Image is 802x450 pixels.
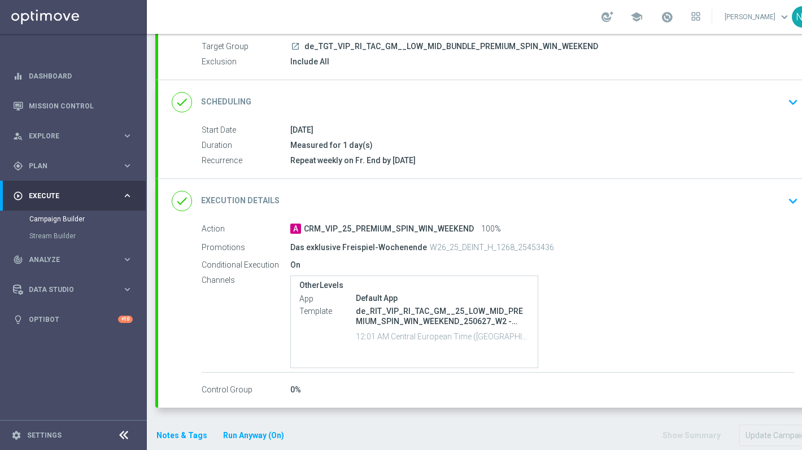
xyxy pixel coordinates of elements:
div: Explore [13,131,122,141]
label: Duration [202,141,290,151]
label: Conditional Execution [202,260,290,270]
button: Data Studio keyboard_arrow_right [12,285,133,294]
button: play_circle_outline Execute keyboard_arrow_right [12,191,133,200]
button: track_changes Analyze keyboard_arrow_right [12,255,133,264]
a: [PERSON_NAME]keyboard_arrow_down [723,8,792,25]
p: Das exklusive Freispiel-Wochenende [290,242,427,252]
span: Plan [29,163,122,169]
i: keyboard_arrow_right [122,130,133,141]
div: Dashboard [13,61,133,91]
i: done [172,92,192,112]
button: person_search Explore keyboard_arrow_right [12,132,133,141]
a: Optibot [29,304,118,334]
i: keyboard_arrow_right [122,254,133,265]
div: Execute [13,191,122,201]
label: Template [299,306,356,316]
a: Campaign Builder [29,215,117,224]
i: launch [291,42,300,51]
div: Repeat weekly on Fr. End by [DATE] [290,155,794,166]
label: OtherLevels [299,281,529,290]
i: keyboard_arrow_down [784,94,801,111]
div: Default App [356,292,529,304]
label: Start Date [202,125,290,136]
button: equalizer Dashboard [12,72,133,81]
a: Dashboard [29,61,133,91]
div: Stream Builder [29,228,146,244]
span: Explore [29,133,122,139]
span: school [630,11,643,23]
i: equalizer [13,71,23,81]
label: Action [202,224,290,234]
span: Data Studio [29,286,122,293]
h2: Scheduling [201,97,251,107]
span: CRM_VIP_25_PREMIUM_SPIN_WIN_WEEKEND [304,224,474,234]
div: [DATE] [290,124,794,136]
span: Execute [29,193,122,199]
i: lightbulb [13,314,23,325]
a: Settings [27,432,62,439]
i: person_search [13,131,23,141]
i: settings [11,430,21,440]
button: Notes & Tags [155,429,208,443]
i: keyboard_arrow_right [122,190,133,201]
p: 12:01 AM Central European Time ([GEOGRAPHIC_DATA]) (UTC +02:00) [356,330,529,342]
span: 100% [481,224,501,234]
label: Promotions [202,242,290,252]
button: gps_fixed Plan keyboard_arrow_right [12,161,133,171]
label: Channels [202,276,290,286]
span: A [290,224,301,234]
div: Optibot [13,304,133,334]
p: de_RIT_VIP_RI_TAC_GM__25_LOW_MID_PREMIUM_SPIN_WIN_WEEKEND_250627_W2 - de_RIT_VIP_RI_TAC_GM__25_LO... [356,306,529,326]
label: App [299,294,356,304]
i: gps_fixed [13,161,23,171]
button: Run Anyway (On) [222,429,285,443]
div: Mission Control [13,91,133,121]
button: Mission Control [12,102,133,111]
a: Stream Builder [29,231,117,241]
div: Campaign Builder [29,211,146,228]
label: Recurrence [202,156,290,166]
div: On [290,259,794,270]
label: Target Group [202,42,290,52]
i: play_circle_outline [13,191,23,201]
span: keyboard_arrow_down [778,11,791,23]
div: Analyze [13,255,122,265]
div: 0% [290,384,794,395]
div: +10 [118,316,133,323]
span: Analyze [29,256,122,263]
i: track_changes [13,255,23,265]
i: keyboard_arrow_right [122,284,133,295]
i: keyboard_arrow_down [784,193,801,209]
label: Control Group [202,385,290,395]
div: Data Studio [13,285,122,295]
i: done [172,191,192,211]
label: Exclusion [202,57,290,67]
div: Plan [13,161,122,171]
a: Mission Control [29,91,133,121]
div: Include All [290,56,794,67]
i: keyboard_arrow_right [122,160,133,171]
h2: Execution Details [201,195,280,206]
p: W26_25_DEINT_H_1268_25453436 [430,242,554,252]
button: lightbulb Optibot +10 [12,315,133,324]
span: de_TGT_VIP_RI_TAC_GM__LOW_MID_BUNDLE_PREMIUM_SPIN_WIN_WEEKEND [304,42,598,52]
div: Measured for 1 day(s) [290,139,794,151]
